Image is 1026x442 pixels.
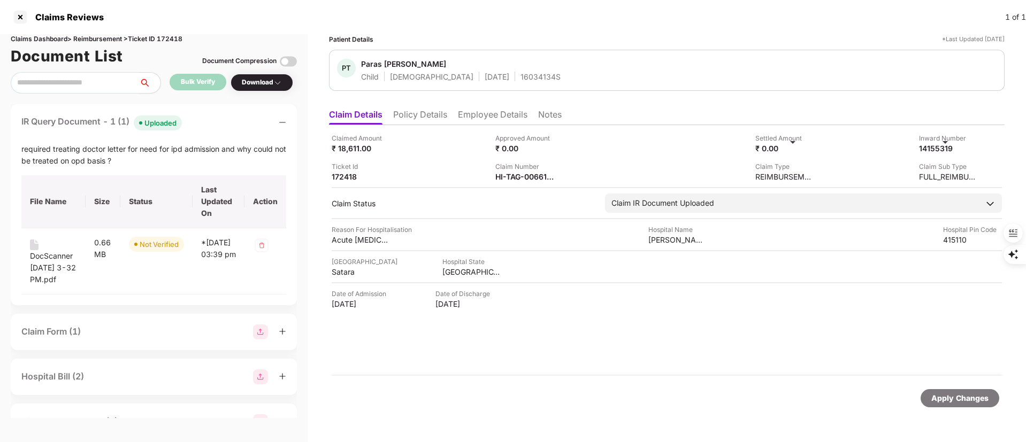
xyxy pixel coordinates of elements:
div: [DATE] [435,299,494,309]
div: [DATE] [332,299,391,309]
th: Status [120,175,193,228]
img: svg+xml;base64,PHN2ZyBpZD0iRHJvcGRvd24tMzJ4MzIiIHhtbG5zPSJodHRwOi8vd3d3LnczLm9yZy8yMDAwL3N2ZyIgd2... [273,79,282,87]
div: Settled Amount [755,133,814,143]
div: Claim Sub Type [919,161,978,172]
div: Claims Dashboard > Reimbursement > Ticket ID 172418 [11,34,297,44]
div: Hospital Bill (2) [21,370,84,383]
li: Claim Details [329,109,382,125]
div: Paras [PERSON_NAME] [361,59,446,69]
div: Claim IR Document Uploaded [611,197,714,209]
div: IR Query Document - 1 (1) [21,115,182,130]
th: Last Updated On [193,175,244,228]
div: Inward Number [919,133,978,143]
div: Download [242,77,282,88]
div: Approved Amount [495,133,554,143]
div: 172418 [332,172,391,182]
div: Document Compression [202,56,277,66]
div: Child [361,72,379,82]
div: FULL_REIMBURSEMENT [919,172,978,182]
div: Claim Form (1) [21,325,81,338]
div: Discharge Summary (1) [21,415,118,428]
li: Notes [538,109,562,125]
h1: Document List [11,44,123,68]
div: Date of Discharge [435,289,494,299]
th: File Name [21,175,86,228]
div: HI-TAG-006617392(0) [495,172,554,182]
div: 1 of 1 [1005,11,1026,23]
div: Claim Type [755,161,814,172]
div: Hospital Name [648,224,707,235]
div: ₹ 0.00 [755,143,814,153]
li: Policy Details [393,109,447,125]
span: search [139,79,160,87]
div: Not Verified [140,239,179,250]
div: [PERSON_NAME][GEOGRAPHIC_DATA] [648,235,707,245]
div: *[DATE] 03:39 pm [201,237,236,260]
div: ₹ 18,611.00 [332,143,391,153]
li: Employee Details [458,109,527,125]
div: Hospital Pin Code [943,224,1002,235]
div: Apply Changes [931,392,989,404]
div: DocScanner [DATE] 3-32 PM.pdf [30,250,77,285]
div: [DATE] [485,72,509,82]
div: ₹ 0.00 [495,143,554,153]
div: 16034134S [520,72,561,82]
img: svg+xml;base64,PHN2ZyBpZD0iR3JvdXBfMjg4MTMiIGRhdGEtbmFtZT0iR3JvdXAgMjg4MTMiIHhtbG5zPSJodHRwOi8vd3... [253,324,268,339]
div: Claim Number [495,161,554,172]
div: Hospital State [442,257,501,267]
div: Uploaded [144,118,177,128]
img: svg+xml;base64,PHN2ZyBpZD0iR3JvdXBfMjg4MTMiIGRhdGEtbmFtZT0iR3JvdXAgMjg4MTMiIHhtbG5zPSJodHRwOi8vd3... [253,414,268,429]
div: 0.66 MB [94,237,112,260]
button: search [139,72,161,94]
div: *Last Updated [DATE] [942,34,1005,44]
div: 14155319 [919,143,978,153]
img: downArrowIcon [985,198,996,209]
th: Action [244,175,286,228]
img: svg+xml;base64,PHN2ZyBpZD0iVG9nZ2xlLTMyeDMyIiB4bWxucz0iaHR0cDovL3d3dy53My5vcmcvMjAwMC9zdmciIHdpZH... [280,53,297,70]
span: plus [279,417,286,425]
div: Acute [MEDICAL_DATA] [332,235,391,245]
div: [GEOGRAPHIC_DATA] [332,257,397,267]
div: PT [337,59,356,77]
img: svg+xml;base64,PHN2ZyB4bWxucz0iaHR0cDovL3d3dy53My5vcmcvMjAwMC9zdmciIHdpZHRoPSIzMiIgaGVpZ2h0PSIzMi... [253,237,270,254]
span: plus [279,328,286,335]
div: Reason For Hospitalisation [332,224,412,235]
div: [GEOGRAPHIC_DATA] [442,267,501,277]
div: Claimed Amount [332,133,391,143]
div: Ticket Id [332,161,391,172]
div: Patient Details [329,34,373,44]
div: [DEMOGRAPHIC_DATA] [390,72,473,82]
th: Size [86,175,120,228]
div: Claim Status [332,198,594,208]
div: Date of Admission [332,289,391,299]
div: REIMBURSEMENT [755,172,814,182]
img: svg+xml;base64,PHN2ZyB4bWxucz0iaHR0cDovL3d3dy53My5vcmcvMjAwMC9zdmciIHdpZHRoPSIxNiIgaGVpZ2h0PSIyMC... [30,239,39,250]
div: Bulk Verify [181,77,215,87]
img: svg+xml;base64,PHN2ZyBpZD0iR3JvdXBfMjg4MTMiIGRhdGEtbmFtZT0iR3JvdXAgMjg4MTMiIHhtbG5zPSJodHRwOi8vd3... [253,369,268,384]
span: minus [279,119,286,126]
span: plus [279,373,286,380]
div: Satara [332,267,391,277]
div: Claims Reviews [29,12,104,22]
div: 415110 [943,235,1002,245]
div: required treating doctor letter for need for ipd admission and why could not be treated on opd ba... [21,143,286,167]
